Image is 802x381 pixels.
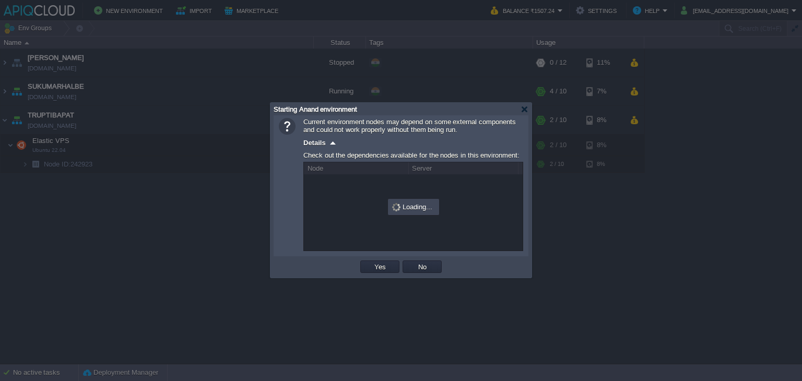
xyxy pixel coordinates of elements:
span: Details [303,139,326,147]
span: Current environment nodes may depend on some external components and could not work properly with... [303,118,516,134]
button: Yes [371,262,389,271]
span: Starting Anand environment [274,105,357,113]
button: No [415,262,430,271]
div: Loading... [389,200,438,214]
div: Check out the dependencies available for the nodes in this environment: [303,149,523,162]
